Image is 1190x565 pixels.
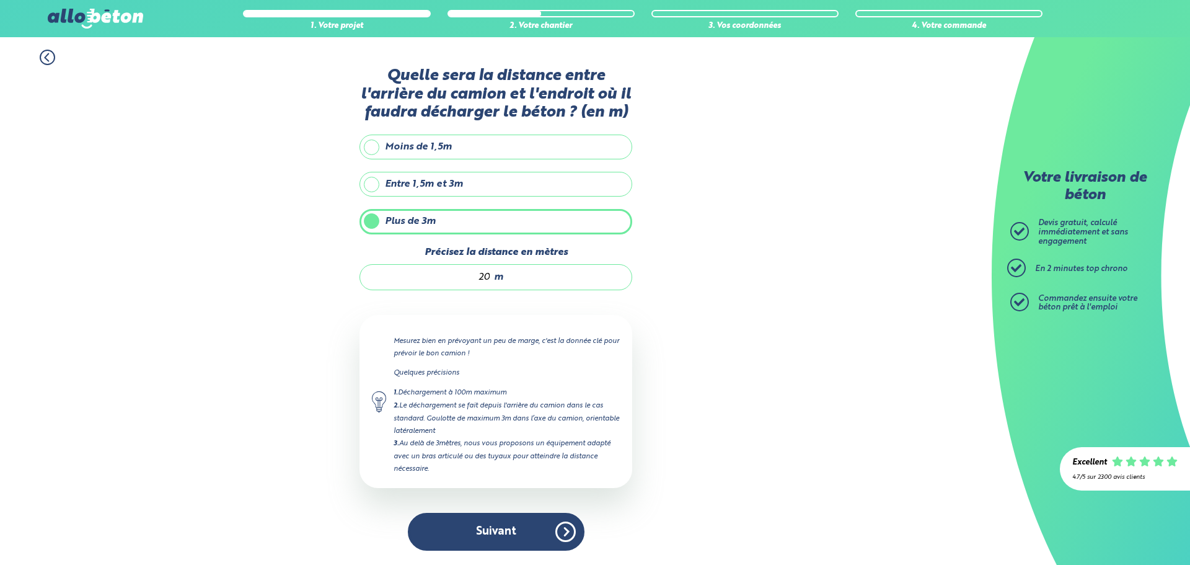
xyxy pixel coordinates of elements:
div: 1. Votre projet [243,22,430,31]
div: 2. Votre chantier [447,22,635,31]
span: Commandez ensuite votre béton prêt à l'emploi [1038,295,1137,312]
input: 0 [372,271,491,283]
div: Au delà de 3mètres, nous vous proposons un équipement adapté avec un bras articulé ou des tuyaux ... [394,437,620,475]
iframe: Help widget launcher [1080,517,1176,551]
label: Quelle sera la distance entre l'arrière du camion et l'endroit où il faudra décharger le béton ? ... [359,67,632,122]
img: allobéton [48,9,143,29]
label: Moins de 1,5m [359,135,632,159]
div: 4. Votre commande [855,22,1042,31]
label: Plus de 3m [359,209,632,234]
label: Précisez la distance en mètres [359,247,632,258]
div: Déchargement à 100m maximum [394,386,620,399]
strong: 1. [394,389,398,396]
p: Quelques précisions [394,367,620,379]
button: Suivant [408,513,584,551]
strong: 2. [394,403,399,409]
span: En 2 minutes top chrono [1035,265,1127,273]
label: Entre 1,5m et 3m [359,172,632,197]
div: 4.7/5 sur 2300 avis clients [1072,474,1178,481]
p: Votre livraison de béton [1013,170,1156,204]
div: Le déchargement se fait depuis l'arrière du camion dans le cas standard. Goulotte de maximum 3m d... [394,399,620,437]
span: m [494,272,503,283]
div: 3. Vos coordonnées [651,22,839,31]
span: Devis gratuit, calculé immédiatement et sans engagement [1038,219,1128,245]
strong: 3. [394,440,399,447]
p: Mesurez bien en prévoyant un peu de marge, c'est la donnée clé pour prévoir le bon camion ! [394,335,620,360]
div: Excellent [1072,458,1107,468]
